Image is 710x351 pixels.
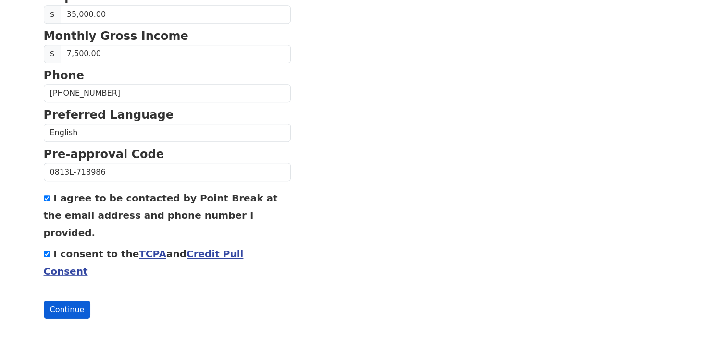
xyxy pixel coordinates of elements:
span: $ [44,45,61,63]
strong: Pre-approval Code [44,148,164,161]
label: I agree to be contacted by Point Break at the email address and phone number I provided. [44,192,278,238]
input: Phone [44,84,291,102]
strong: Phone [44,69,85,82]
button: Continue [44,301,91,319]
input: Pre-approval Code [44,163,291,181]
strong: Preferred Language [44,108,174,122]
p: Monthly Gross Income [44,27,291,45]
input: Monthly Gross Income [61,45,291,63]
label: I consent to the and [44,248,244,277]
input: Requested Loan Amount [61,5,291,24]
span: $ [44,5,61,24]
a: TCPA [139,248,166,260]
